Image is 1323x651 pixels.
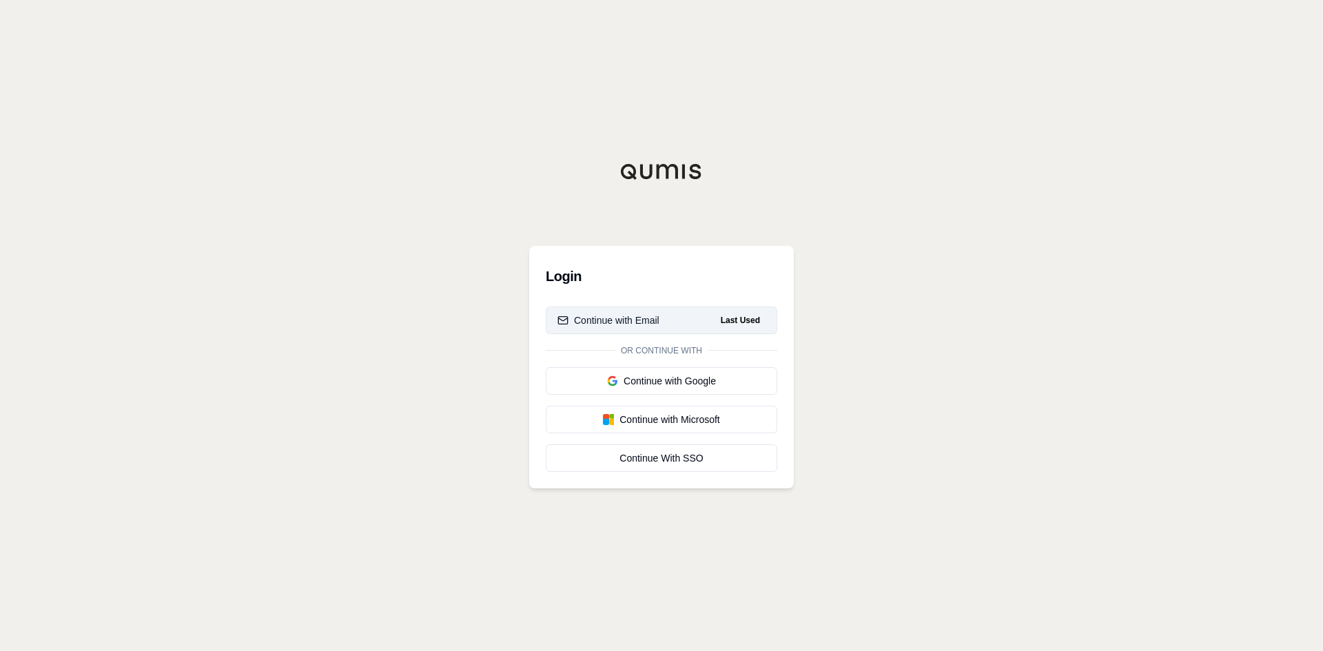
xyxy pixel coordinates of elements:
div: Continue with Microsoft [557,413,766,426]
div: Continue with Email [557,313,659,327]
h3: Login [546,262,777,290]
button: Continue with Microsoft [546,406,777,433]
span: Last Used [715,312,766,329]
button: Continue with Google [546,367,777,395]
a: Continue With SSO [546,444,777,472]
button: Continue with EmailLast Used [546,307,777,334]
img: Qumis [620,163,703,180]
span: Or continue with [615,345,708,356]
div: Continue with Google [557,374,766,388]
div: Continue With SSO [557,451,766,465]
